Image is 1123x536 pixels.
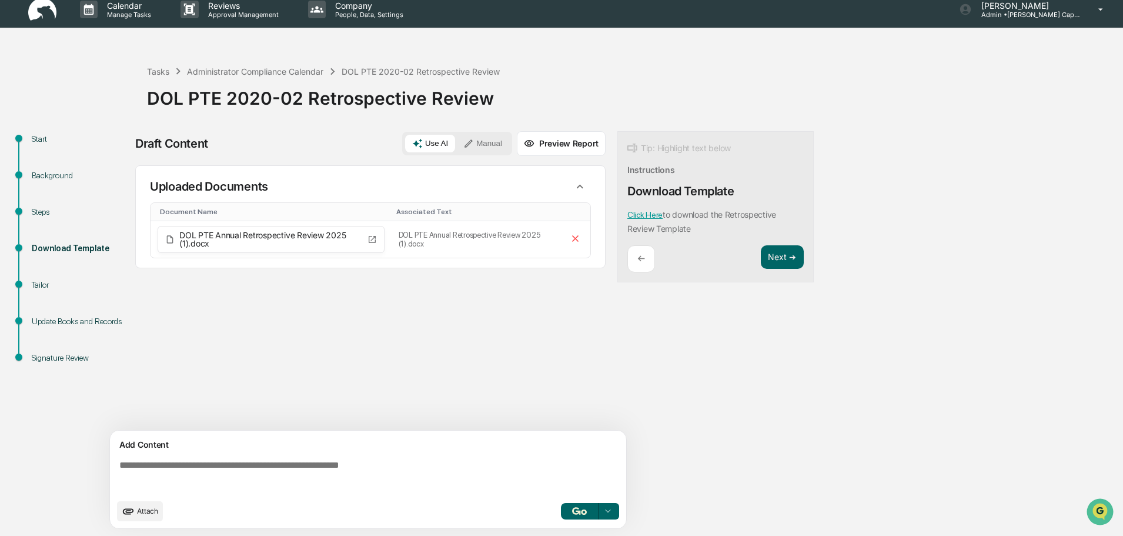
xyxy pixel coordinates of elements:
[147,66,169,76] div: Tasks
[40,102,149,111] div: We're available if you need us!
[135,137,208,151] div: Draft Content
[81,144,151,165] a: 🗄️Attestations
[187,66,323,76] div: Administrator Compliance Calendar
[200,94,214,108] button: Start new chat
[117,501,163,521] button: upload document
[98,1,157,11] p: Calendar
[627,141,731,155] div: Tip: Highlight text below
[137,507,158,515] span: Attach
[326,1,409,11] p: Company
[7,166,79,187] a: 🔎Data Lookup
[12,149,21,159] div: 🖐️
[627,165,675,175] div: Instructions
[24,148,76,160] span: Preclearance
[972,1,1081,11] p: [PERSON_NAME]
[456,135,509,152] button: Manual
[561,503,599,520] button: Go
[117,199,142,208] span: Pylon
[32,279,128,291] div: Tailor
[98,11,157,19] p: Manage Tasks
[32,206,128,218] div: Steps
[32,242,128,255] div: Download Template
[32,315,128,328] div: Update Books and Records
[7,144,81,165] a: 🖐️Preclearance
[179,231,363,248] span: DOL PTE Annual Retrospective Review 2025 (1).docx
[199,11,285,19] p: Approval Management
[761,245,804,269] button: Next ➔
[627,210,663,219] a: Click Here
[326,11,409,19] p: People, Data, Settings
[12,172,21,181] div: 🔎
[342,66,500,76] div: DOL PTE 2020-02 Retrospective Review
[572,507,586,515] img: Go
[627,184,734,198] div: Download Template
[627,209,776,234] p: to download the Retrospective Review Template
[567,231,583,248] button: Remove file
[32,133,128,145] div: Start
[392,221,561,258] td: DOL PTE Annual Retrospective Review 2025 (1).docx
[97,148,146,160] span: Attestations
[12,25,214,44] p: How can we help?
[32,169,128,182] div: Background
[24,171,74,182] span: Data Lookup
[147,78,1117,109] div: DOL PTE 2020-02 Retrospective Review
[32,352,128,364] div: Signature Review
[517,131,606,156] button: Preview Report
[85,149,95,159] div: 🗄️
[150,179,268,194] p: Uploaded Documents
[405,135,455,152] button: Use AI
[1085,497,1117,529] iframe: Open customer support
[199,1,285,11] p: Reviews
[12,90,33,111] img: 1746055101610-c473b297-6a78-478c-a979-82029cc54cd1
[83,199,142,208] a: Powered byPylon
[117,438,619,452] div: Add Content
[637,253,645,264] p: ←
[160,208,387,216] div: Toggle SortBy
[40,90,193,102] div: Start new chat
[972,11,1081,19] p: Admin • [PERSON_NAME] Capital
[396,208,556,216] div: Toggle SortBy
